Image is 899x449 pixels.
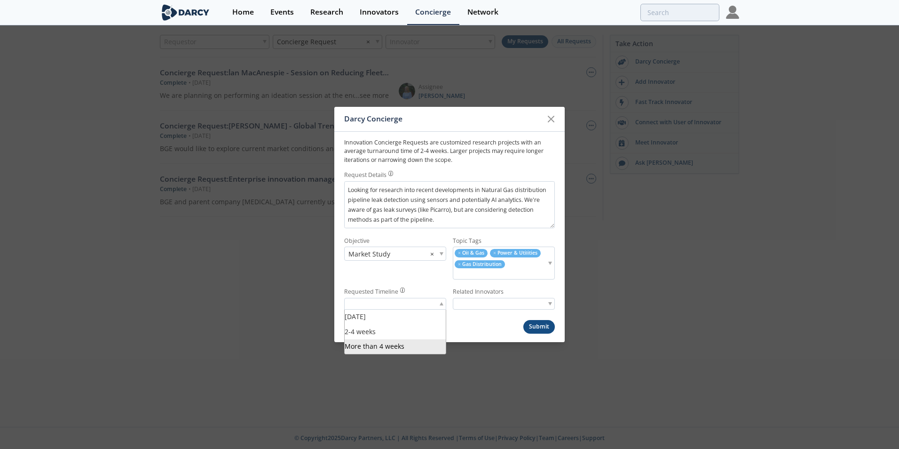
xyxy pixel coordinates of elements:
[523,320,555,334] button: Submit
[345,312,366,321] span: [DATE]
[490,249,541,257] li: Power & Utilities
[360,8,399,16] div: Innovators
[344,288,398,296] label: Requested Timeline
[388,171,394,176] img: information.svg
[345,342,404,351] span: More than 4 weeks
[493,249,496,256] span: remove element
[344,247,446,261] div: Market Study ×
[310,8,343,16] div: Research
[344,138,555,164] p: Innovation Concierge Requests are customized research projects with an average turnaround time of...
[415,8,451,16] div: Concierge
[640,4,719,21] input: Advanced Search
[453,236,555,245] label: Topic Tags
[455,260,505,268] li: Gas Distribution
[270,8,294,16] div: Events
[400,288,405,293] img: information.svg
[458,261,461,267] span: remove element
[453,247,555,279] div: remove element Oil & Gas remove element Power & Utilities remove element Gas Distribution
[430,249,434,259] span: ×
[458,249,461,256] span: remove element
[344,110,542,128] div: Darcy Concierge
[232,8,254,16] div: Home
[345,327,376,336] span: 2-4 weeks
[348,249,390,259] span: Market Study
[467,8,498,16] div: Network
[160,4,211,21] img: logo-wide.svg
[453,288,555,296] label: Related Innovators
[344,171,386,179] label: Request Details
[455,249,488,257] li: Oil & Gas
[726,6,739,19] img: Profile
[344,236,446,245] label: Objective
